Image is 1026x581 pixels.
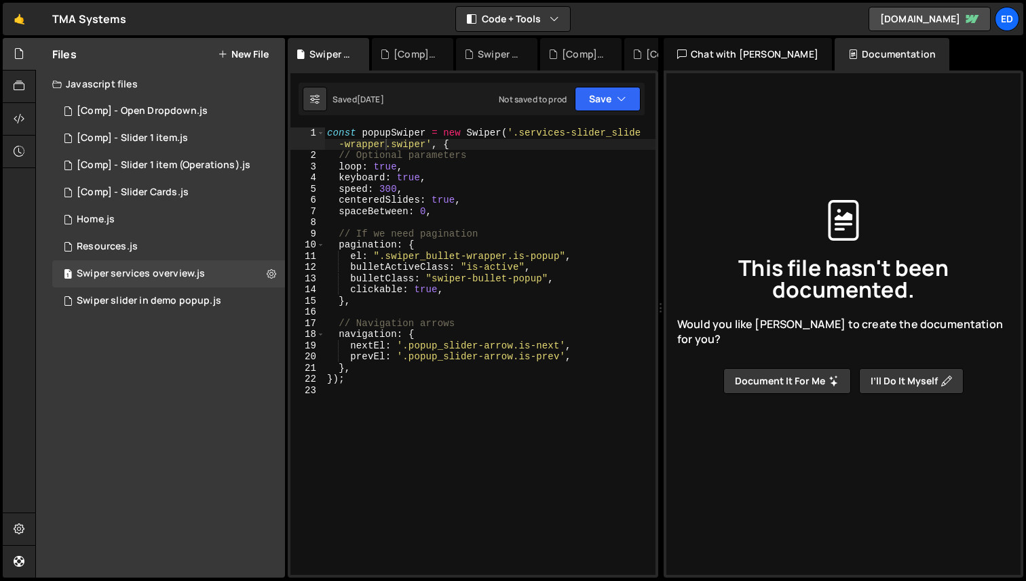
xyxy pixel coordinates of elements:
[218,49,269,60] button: New File
[290,184,325,195] div: 5
[77,159,250,172] div: [Comp] - Slider 1 item (Operations).js
[290,318,325,329] div: 17
[52,287,285,315] div: 15745/43499.js
[52,206,285,233] div: 15745/41882.js
[290,228,325,240] div: 9
[3,3,36,35] a: 🤙
[664,38,832,71] div: Chat with [PERSON_NAME]
[290,239,325,251] div: 10
[499,94,567,105] div: Not saved to prod
[52,179,285,206] div: 15745/42002.js
[995,7,1019,31] a: Ed
[394,47,437,61] div: [Comp] - Open Dropdown.js
[332,94,384,105] div: Saved
[290,273,325,285] div: 13
[290,306,325,318] div: 16
[52,125,285,152] div: 15745/41885.js
[77,132,188,144] div: [Comp] - Slider 1 item.js
[290,195,325,206] div: 6
[52,233,285,260] div: 15745/44306.js
[309,47,353,61] div: Swiper services overview.js
[456,7,570,31] button: Code + Tools
[52,47,77,62] h2: Files
[646,47,689,61] div: [Comp] - Slider 1 item (Operations).js
[77,295,221,307] div: Swiper slider in demo popup.js
[290,217,325,228] div: 8
[677,257,1010,300] span: This file hasn't been documented.
[77,241,138,253] div: Resources.js
[290,251,325,262] div: 11
[77,268,205,280] div: Swiper services overview.js
[723,368,851,394] button: Document it for me
[290,363,325,374] div: 21
[52,260,285,287] div: Swiper services overview.js
[290,284,325,296] div: 14
[77,105,208,117] div: [Comp] - Open Dropdown.js
[64,270,72,281] span: 1
[290,329,325,340] div: 18
[290,385,325,397] div: 23
[290,172,325,184] div: 4
[290,351,325,363] div: 20
[290,161,325,173] div: 3
[290,262,325,273] div: 12
[290,374,325,385] div: 22
[869,7,991,31] a: [DOMAIN_NAME]
[77,214,115,226] div: Home.js
[290,127,325,150] div: 1
[859,368,964,394] button: I’ll do it myself
[677,317,1010,347] span: Would you like [PERSON_NAME] to create the documentation for you?
[357,94,384,105] div: [DATE]
[290,340,325,352] div: 19
[562,47,605,61] div: [Comp] - Slider Cards.js
[290,206,325,218] div: 7
[52,98,285,125] div: 15745/41947.js
[575,87,641,111] button: Save
[290,296,325,307] div: 15
[290,150,325,161] div: 2
[36,71,285,98] div: Javascript files
[52,11,126,27] div: TMA Systems
[77,186,189,199] div: [Comp] - Slider Cards.js
[478,47,521,61] div: Swiper slider in demo popup.js
[52,152,285,179] div: 15745/41948.js
[835,38,949,71] div: Documentation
